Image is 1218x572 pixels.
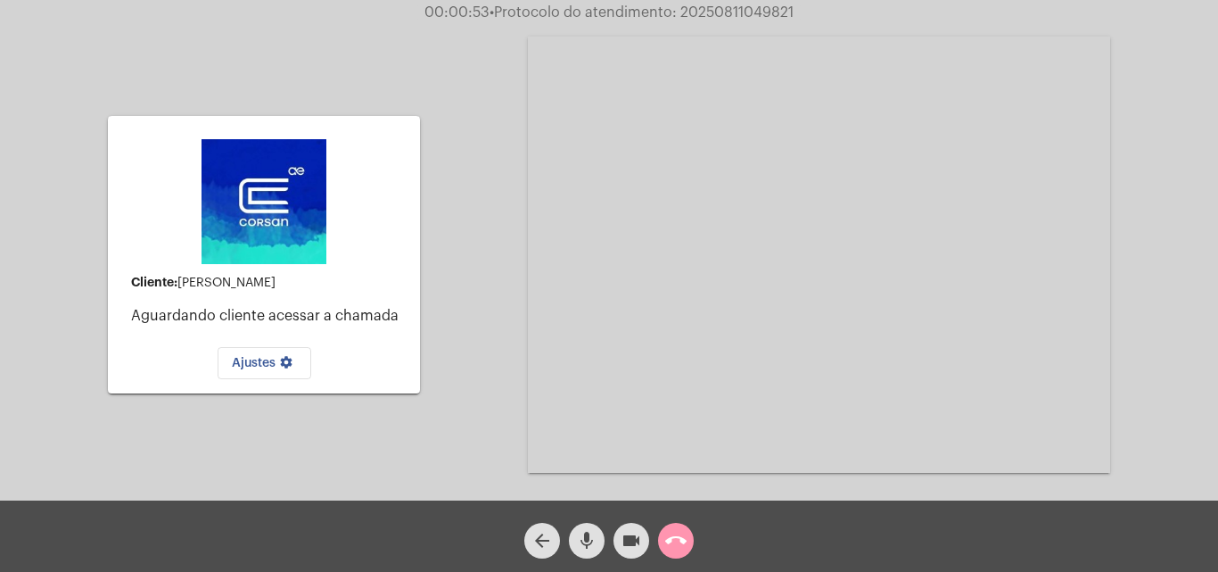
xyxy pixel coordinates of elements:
[490,5,794,20] span: Protocolo do atendimento: 20250811049821
[531,530,553,551] mat-icon: arrow_back
[621,530,642,551] mat-icon: videocam
[576,530,597,551] mat-icon: mic
[131,276,406,290] div: [PERSON_NAME]
[232,357,297,369] span: Ajustes
[665,530,687,551] mat-icon: call_end
[202,139,326,264] img: d4669ae0-8c07-2337-4f67-34b0df7f5ae4.jpeg
[131,276,177,288] strong: Cliente:
[490,5,494,20] span: •
[218,347,311,379] button: Ajustes
[131,308,406,324] p: Aguardando cliente acessar a chamada
[424,5,490,20] span: 00:00:53
[276,355,297,377] mat-icon: settings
